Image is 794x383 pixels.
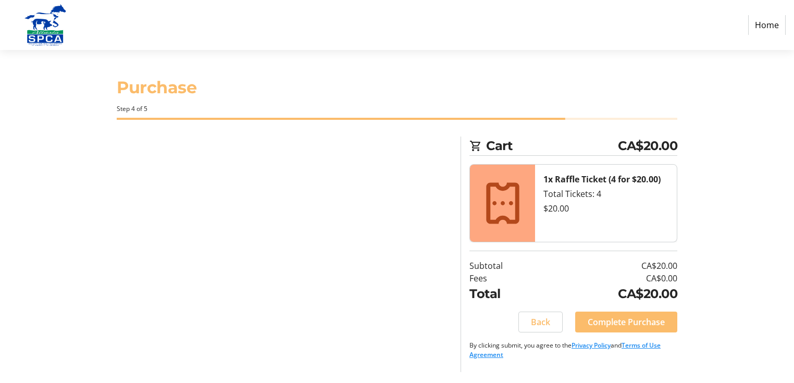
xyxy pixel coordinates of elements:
div: $20.00 [543,202,668,215]
td: Subtotal [469,260,544,272]
td: Fees [469,272,544,285]
td: CA$20.00 [544,285,677,303]
strong: 1x Raffle Ticket (4 for $20.00) [543,174,661,185]
a: Home [748,15,786,35]
a: Privacy Policy [572,341,611,350]
span: Cart [486,137,618,155]
td: CA$0.00 [544,272,677,285]
img: Alberta SPCA's Logo [8,4,82,46]
p: By clicking submit, you agree to the and [469,341,677,360]
button: Back [518,312,563,332]
div: Total Tickets: 4 [543,188,668,200]
a: Terms of Use Agreement [469,341,661,359]
td: CA$20.00 [544,260,677,272]
span: Complete Purchase [588,316,665,328]
span: Back [531,316,550,328]
td: Total [469,285,544,303]
span: CA$20.00 [618,137,677,155]
button: Complete Purchase [575,312,677,332]
h1: Purchase [117,75,677,100]
div: Step 4 of 5 [117,104,677,114]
